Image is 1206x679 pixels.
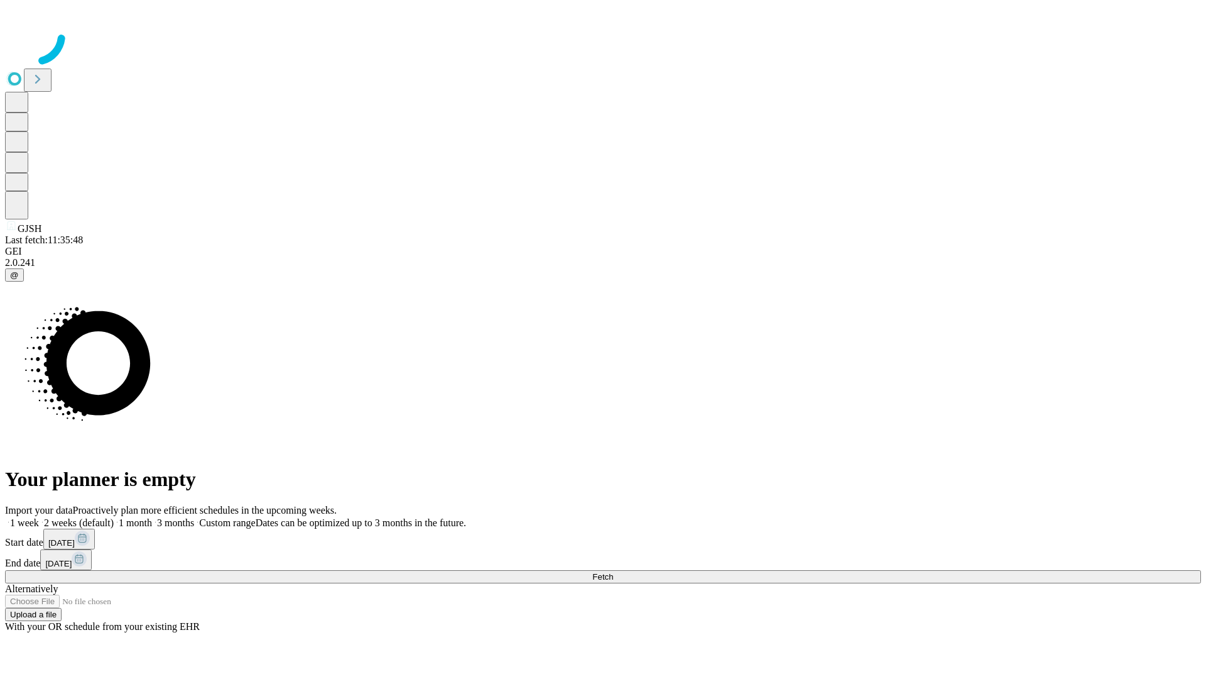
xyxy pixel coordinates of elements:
[5,257,1201,268] div: 2.0.241
[10,270,19,280] span: @
[43,529,95,549] button: [DATE]
[18,223,41,234] span: GJSH
[5,235,83,245] span: Last fetch: 11:35:48
[592,572,613,582] span: Fetch
[10,517,39,528] span: 1 week
[5,608,62,621] button: Upload a file
[5,549,1201,570] div: End date
[5,529,1201,549] div: Start date
[5,268,24,282] button: @
[48,538,75,548] span: [DATE]
[119,517,152,528] span: 1 month
[5,505,73,516] span: Import your data
[5,468,1201,491] h1: Your planner is empty
[5,621,200,632] span: With your OR schedule from your existing EHR
[157,517,194,528] span: 3 months
[44,517,114,528] span: 2 weeks (default)
[5,570,1201,583] button: Fetch
[5,246,1201,257] div: GEI
[40,549,92,570] button: [DATE]
[45,559,72,568] span: [DATE]
[73,505,337,516] span: Proactively plan more efficient schedules in the upcoming weeks.
[256,517,466,528] span: Dates can be optimized up to 3 months in the future.
[199,517,255,528] span: Custom range
[5,583,58,594] span: Alternatively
